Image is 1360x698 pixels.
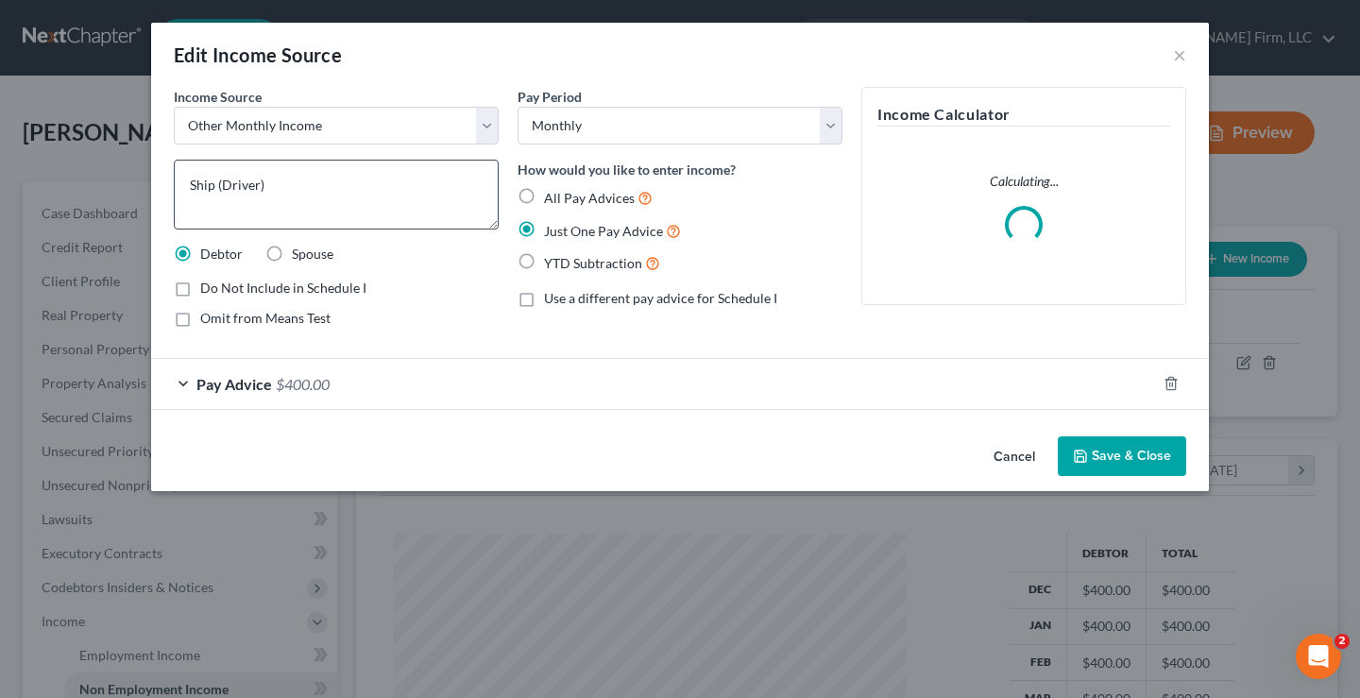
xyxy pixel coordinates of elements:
[544,255,642,271] span: YTD Subtraction
[1334,634,1350,649] span: 2
[276,375,330,393] span: $400.00
[174,42,342,68] div: Edit Income Source
[174,89,262,105] span: Income Source
[544,190,635,206] span: All Pay Advices
[518,87,582,107] label: Pay Period
[518,160,736,179] label: How would you like to enter income?
[200,246,243,262] span: Debtor
[978,438,1050,476] button: Cancel
[1173,43,1186,66] button: ×
[292,246,333,262] span: Spouse
[1058,436,1186,476] button: Save & Close
[877,172,1170,191] p: Calculating...
[544,290,777,306] span: Use a different pay advice for Schedule I
[1296,634,1341,679] iframe: Intercom live chat
[196,375,272,393] span: Pay Advice
[200,280,366,296] span: Do Not Include in Schedule I
[877,103,1170,127] h5: Income Calculator
[544,223,663,239] span: Just One Pay Advice
[200,310,331,326] span: Omit from Means Test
